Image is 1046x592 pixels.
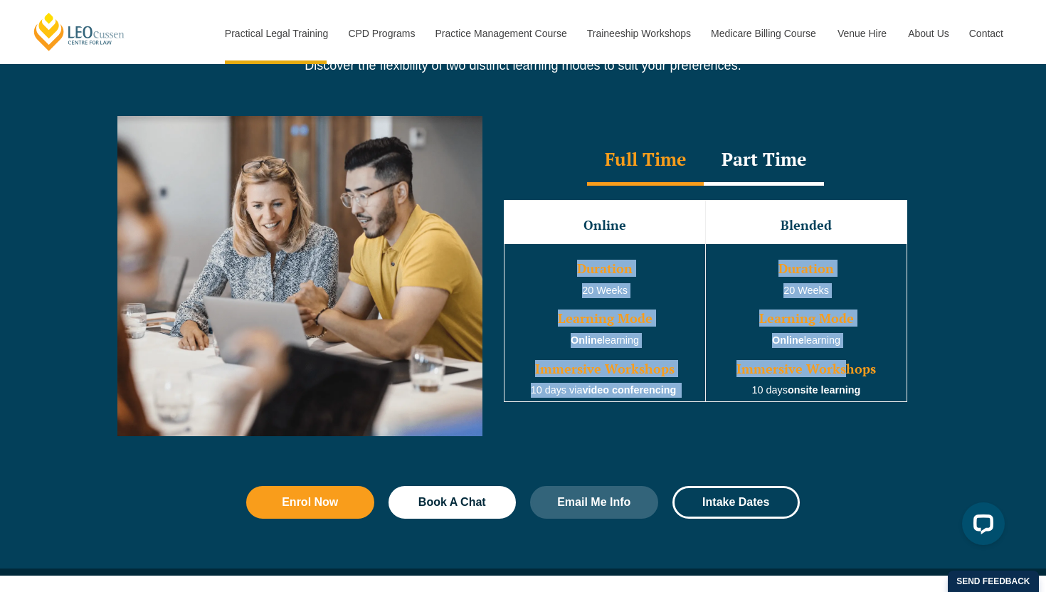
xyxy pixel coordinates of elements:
a: CPD Programs [337,3,424,64]
a: Contact [958,3,1014,64]
strong: video conferencing [582,384,676,396]
a: Enrol Now [246,486,374,519]
span: 20 Weeks [582,285,628,296]
td: learning 10 days via [504,243,706,401]
a: Book A Chat [389,486,517,519]
a: Practical Legal Training [214,3,338,64]
a: Medicare Billing Course [700,3,827,64]
a: About Us [897,3,958,64]
strong: Online [772,334,804,346]
strong: onsite learning [788,384,860,396]
a: Practice Management Course [425,3,576,64]
h3: Learning Mode [707,312,905,326]
span: Email Me Info [557,497,630,508]
span: Book A Chat [418,497,486,508]
p: Discover the flexibility of two distinct learning modes to suit your preferences. [117,58,929,73]
div: Part Time [704,136,824,186]
h3: Learning Mode [506,312,704,326]
h3: Blended [707,218,905,233]
iframe: LiveChat chat widget [951,497,1010,556]
h3: Immersive Workshops [506,362,704,376]
h3: Duration [707,262,905,276]
a: [PERSON_NAME] Centre for Law [32,11,127,52]
h3: Online [506,218,704,233]
span: Intake Dates [702,497,769,508]
span: Duration [577,260,633,277]
td: 20 Weeks learning 10 days [706,243,907,401]
a: Intake Dates [672,486,801,519]
a: Traineeship Workshops [576,3,700,64]
a: Email Me Info [530,486,658,519]
h3: Immersive Workshops [707,362,905,376]
div: Full Time [587,136,704,186]
a: Venue Hire [827,3,897,64]
strong: Online [571,334,603,346]
span: Enrol Now [282,497,338,508]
